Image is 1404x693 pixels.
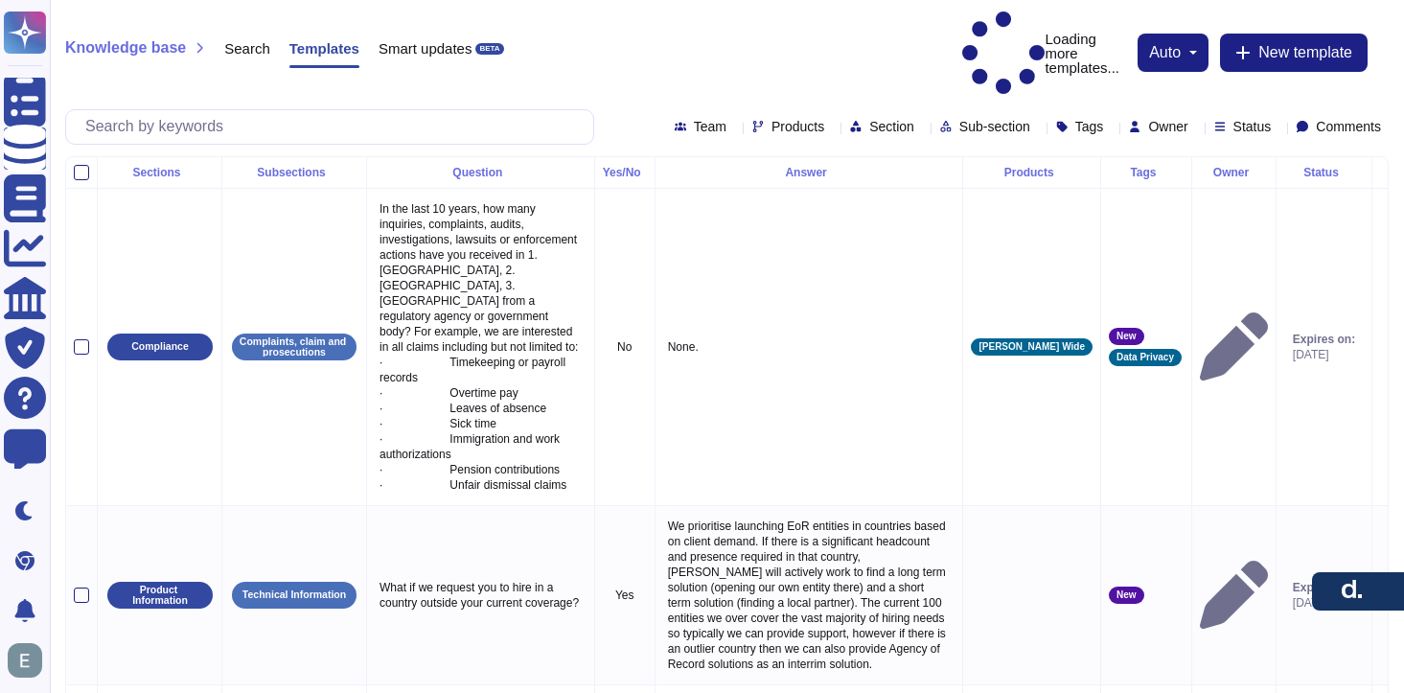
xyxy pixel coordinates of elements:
[962,12,1128,95] p: Loading more templates...
[242,589,346,600] p: Technical Information
[76,110,593,144] input: Search by keywords
[1293,332,1355,347] span: Expires on:
[1075,120,1104,133] span: Tags
[375,575,587,615] p: What if we request you to hire in a country outside your current coverage?
[375,196,587,497] p: In the last 10 years, how many inquiries, complaints, audits, investigations, lawsuits or enforce...
[663,167,955,178] div: Answer
[289,41,359,56] span: Templates
[1148,120,1187,133] span: Owner
[771,120,824,133] span: Products
[1220,34,1368,72] button: New template
[869,120,914,133] span: Section
[8,643,42,678] img: user
[131,341,189,352] p: Compliance
[1109,167,1184,178] div: Tags
[230,167,358,178] div: Subsections
[1316,120,1381,133] span: Comments
[1116,590,1137,600] span: New
[1116,353,1174,362] span: Data Privacy
[105,167,214,178] div: Sections
[239,336,350,357] p: Complaints, claim and prosecutions
[224,41,270,56] span: Search
[663,335,955,359] p: None.
[959,120,1030,133] span: Sub-section
[694,120,726,133] span: Team
[1258,45,1352,60] span: New template
[603,339,647,355] p: No
[1293,595,1355,611] span: [DATE]
[978,342,1084,352] span: [PERSON_NAME] Wide
[1149,45,1197,60] button: auto
[4,639,56,681] button: user
[603,167,647,178] div: Yes/No
[475,43,503,55] div: BETA
[1149,45,1181,60] span: auto
[1293,347,1355,362] span: [DATE]
[1116,332,1137,341] span: New
[1233,120,1272,133] span: Status
[65,40,186,56] span: Knowledge base
[971,167,1092,178] div: Products
[663,514,955,677] p: We prioritise launching EoR entities in countries based on client demand. If there is a significa...
[1200,167,1268,178] div: Owner
[375,167,587,178] div: Question
[603,588,647,603] p: Yes
[1293,580,1355,595] span: Expires on:
[1284,167,1364,178] div: Status
[114,585,206,605] p: Product Information
[379,41,472,56] span: Smart updates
